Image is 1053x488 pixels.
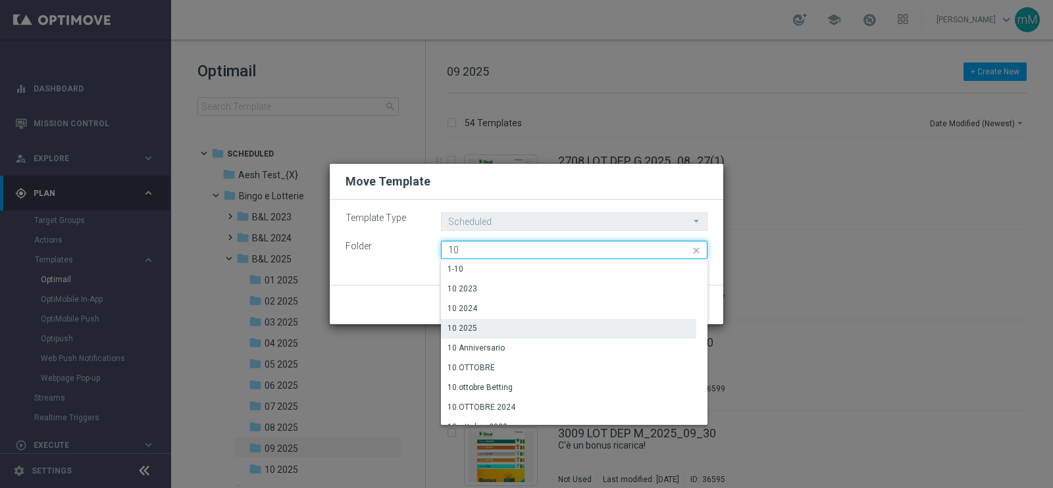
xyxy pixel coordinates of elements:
[441,398,696,418] div: Press SPACE to select this row.
[448,283,477,295] div: 10 2023
[441,418,696,437] div: Press SPACE to select this row.
[690,241,704,260] i: close
[448,421,507,433] div: 10_ottobre_2023
[346,174,430,189] h2: Move Template
[690,213,704,230] i: arrow_drop_down
[448,322,477,334] div: 10 2025
[448,362,495,374] div: 10.OTTOBRE
[336,212,431,224] label: Template Type
[448,342,505,354] div: 10 Anniversario
[441,358,696,378] div: Press SPACE to select this row.
[441,299,696,319] div: Press SPACE to select this row.
[448,381,513,393] div: 10.ottobre Betting
[441,260,696,280] div: Press SPACE to select this row.
[448,263,463,275] div: 1-10
[441,280,696,299] div: Press SPACE to select this row.
[441,241,707,259] input: Quick find
[441,339,696,358] div: Press SPACE to select this row.
[336,241,431,252] label: Folder
[441,319,696,339] div: Press SPACE to select this row.
[448,401,515,413] div: 10.OTTOBRE.2024
[448,303,477,314] div: 10 2024
[441,378,696,398] div: Press SPACE to select this row.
